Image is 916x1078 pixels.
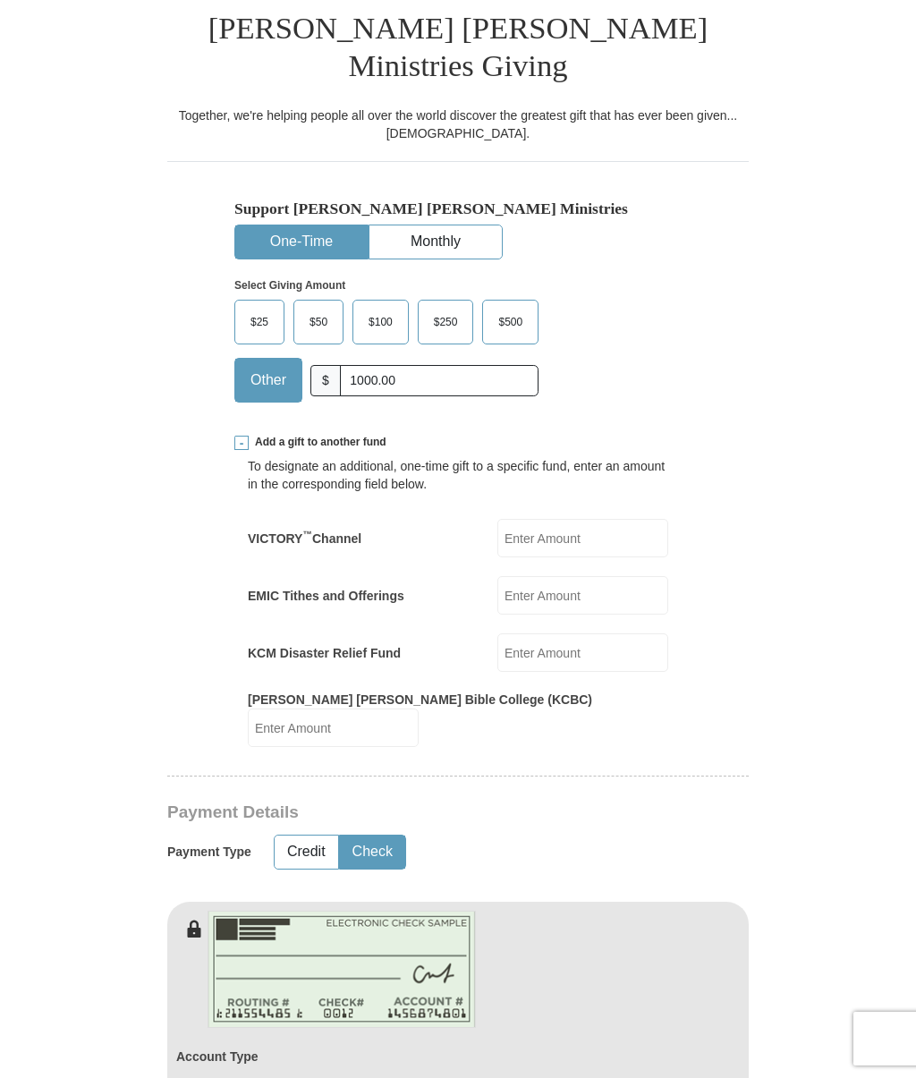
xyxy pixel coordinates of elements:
[242,309,277,335] span: $25
[249,435,386,450] span: Add a gift to another fund
[497,519,668,557] input: Enter Amount
[235,225,368,259] button: One-Time
[302,529,312,539] sup: ™
[234,199,682,218] h5: Support [PERSON_NAME] [PERSON_NAME] Ministries
[167,845,251,860] h5: Payment Type
[208,911,476,1028] img: check-en.png
[248,457,668,493] div: To designate an additional, one-time gift to a specific fund, enter an amount in the correspondin...
[497,633,668,672] input: Enter Amount
[360,309,402,335] span: $100
[248,709,419,747] input: Enter Amount
[340,836,405,869] button: Check
[176,1048,259,1065] label: Account Type
[310,365,341,396] span: $
[369,225,502,259] button: Monthly
[248,587,404,605] label: EMIC Tithes and Offerings
[167,106,749,142] div: Together, we're helping people all over the world discover the greatest gift that has ever been g...
[497,576,668,615] input: Enter Amount
[301,309,336,335] span: $50
[489,309,531,335] span: $500
[248,644,401,662] label: KCM Disaster Relief Fund
[340,365,539,396] input: Other Amount
[425,309,467,335] span: $250
[234,279,345,292] strong: Select Giving Amount
[167,802,623,823] h3: Payment Details
[248,691,592,709] label: [PERSON_NAME] [PERSON_NAME] Bible College (KCBC)
[248,530,361,547] label: VICTORY Channel
[242,367,295,394] span: Other
[275,836,338,869] button: Credit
